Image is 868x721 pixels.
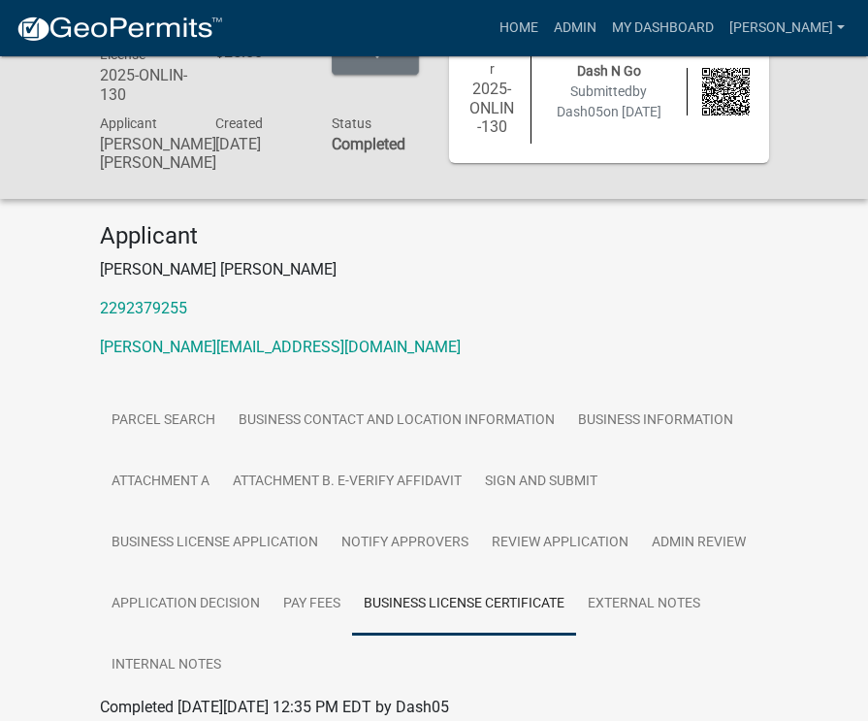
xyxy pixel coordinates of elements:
a: Home [492,10,546,47]
h4: Applicant [100,222,769,250]
h6: [DATE] [215,135,303,153]
span: Dash N Go [577,63,641,79]
a: Review Application [480,512,640,574]
a: Attachment A [100,451,221,513]
a: External Notes [576,574,712,636]
span: Status [332,115,371,131]
a: Parcel search [100,390,227,452]
img: QR code [702,68,750,115]
a: Business License Certificate [352,574,576,636]
a: Pay Fees [272,574,352,636]
h6: 2025-ONLIN-130 [100,66,187,103]
span: Completed [DATE][DATE] 12:35 PM EDT by Dash05 [100,698,449,716]
a: 2292379255 [100,299,187,317]
a: Admin Review [640,512,757,574]
a: Attachment B. E-Verify Affidavit [221,451,473,513]
a: [PERSON_NAME] [722,10,852,47]
strong: Completed [332,135,405,153]
h6: [PERSON_NAME] [PERSON_NAME] [100,135,187,172]
a: My Dashboard [604,10,722,47]
a: Notify Approvers [330,512,480,574]
h6: 2025-ONLIN-130 [468,80,516,136]
a: Application Decision [100,574,272,636]
a: Business Contact and Location Information [227,390,566,452]
span: Submitted on [DATE] [557,83,661,119]
span: Created [215,115,263,131]
p: [PERSON_NAME] [PERSON_NAME] [100,258,769,281]
span: Applicant [100,115,157,131]
a: Sign and Submit [473,451,609,513]
a: Business Information [566,390,745,452]
a: Business License Application [100,512,330,574]
a: Internal Notes [100,635,233,697]
a: [PERSON_NAME][EMAIL_ADDRESS][DOMAIN_NAME] [100,338,461,356]
a: Admin [546,10,604,47]
span: by Dash05 [557,83,648,119]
